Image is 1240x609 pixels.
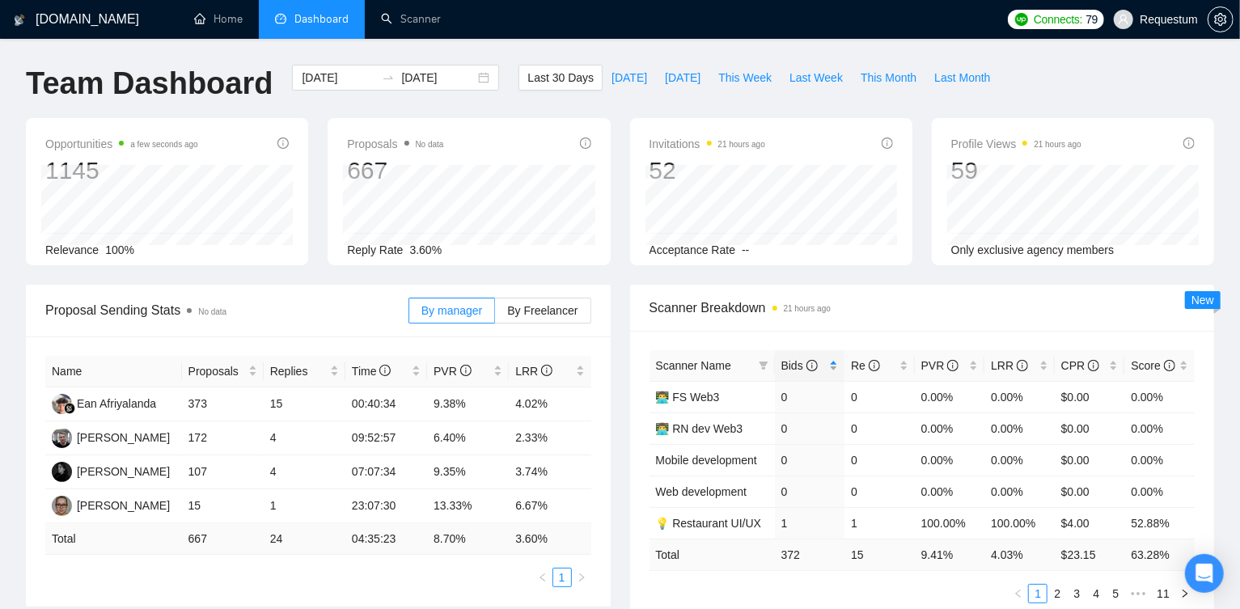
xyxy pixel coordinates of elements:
a: 👨‍💻 FS Web3 [656,391,720,404]
td: 0.00% [1124,412,1195,444]
td: 00:40:34 [345,387,427,421]
img: gigradar-bm.png [64,403,75,414]
td: 100.00% [915,507,985,539]
td: 0 [844,444,915,476]
span: Proposals [188,362,245,380]
a: 4 [1087,585,1105,603]
td: 0 [775,412,845,444]
td: 6.40% [427,421,509,455]
li: 1 [552,568,572,587]
td: 0.00% [915,412,985,444]
div: Open Intercom Messenger [1185,554,1224,593]
span: PVR [434,365,472,378]
span: Scanner Breakdown [650,298,1196,318]
a: homeHome [194,12,243,26]
button: [DATE] [656,65,709,91]
li: 2 [1047,584,1067,603]
span: right [1180,589,1190,598]
span: No data [198,307,226,316]
span: CPR [1061,359,1099,372]
span: 3.60% [410,243,442,256]
td: 9.35% [427,455,509,489]
span: Bids [781,359,818,372]
img: logo [14,7,25,33]
span: Replies [270,362,327,380]
span: info-circle [1164,360,1175,371]
div: [PERSON_NAME] [77,429,170,446]
span: By Freelancer [507,304,578,317]
button: Last Month [925,65,999,91]
span: right [577,573,586,582]
td: 4 [264,421,345,455]
span: Last 30 Days [527,69,594,87]
td: 372 [775,539,845,570]
span: [DATE] [612,69,647,87]
span: user [1118,14,1129,25]
button: right [572,568,591,587]
time: 21 hours ago [718,140,765,149]
td: 4.03 % [984,539,1055,570]
time: 21 hours ago [784,304,831,313]
button: setting [1208,6,1234,32]
li: Next 5 Pages [1125,584,1151,603]
span: Connects: [1034,11,1082,28]
span: By manager [421,304,482,317]
td: 0.00% [984,476,1055,507]
td: 15 [264,387,345,421]
span: Time [352,365,391,378]
span: Proposal Sending Stats [45,300,408,320]
span: No data [416,140,444,149]
td: 0.00% [984,412,1055,444]
span: info-circle [460,365,472,376]
td: 0.00% [915,381,985,412]
div: 667 [347,155,443,186]
span: info-circle [947,360,959,371]
td: 23:07:30 [345,489,427,523]
span: swap-right [382,71,395,84]
img: AK [52,462,72,482]
td: 0.00% [915,444,985,476]
button: left [533,568,552,587]
td: $0.00 [1055,476,1125,507]
span: Last Week [789,69,843,87]
a: Mobile development [656,454,757,467]
span: Dashboard [294,12,349,26]
span: Re [851,359,880,372]
img: upwork-logo.png [1015,13,1028,26]
div: 59 [951,155,1081,186]
li: 3 [1067,584,1086,603]
td: Total [45,523,182,555]
td: 667 [182,523,264,555]
td: 0.00% [915,476,985,507]
span: setting [1208,13,1233,26]
td: 6.67% [509,489,590,523]
span: 79 [1086,11,1098,28]
li: Next Page [572,568,591,587]
img: EA [52,394,72,414]
a: IK[PERSON_NAME] [52,498,170,511]
span: Acceptance Rate [650,243,736,256]
time: a few seconds ago [130,140,197,149]
td: 172 [182,421,264,455]
td: 24 [264,523,345,555]
time: 21 hours ago [1034,140,1081,149]
span: info-circle [580,137,591,149]
td: 0 [844,381,915,412]
td: 4 [264,455,345,489]
td: 0.00% [1124,381,1195,412]
span: -- [742,243,749,256]
td: 07:07:34 [345,455,427,489]
span: 100% [105,243,134,256]
td: 1 [844,507,915,539]
span: info-circle [1088,360,1099,371]
span: Proposals [347,134,443,154]
td: $0.00 [1055,381,1125,412]
li: 4 [1086,584,1106,603]
div: 1145 [45,155,198,186]
span: [DATE] [665,69,700,87]
a: 5 [1107,585,1124,603]
a: searchScanner [381,12,441,26]
img: IK [52,496,72,516]
a: VL[PERSON_NAME] [52,430,170,443]
span: filter [755,353,772,378]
